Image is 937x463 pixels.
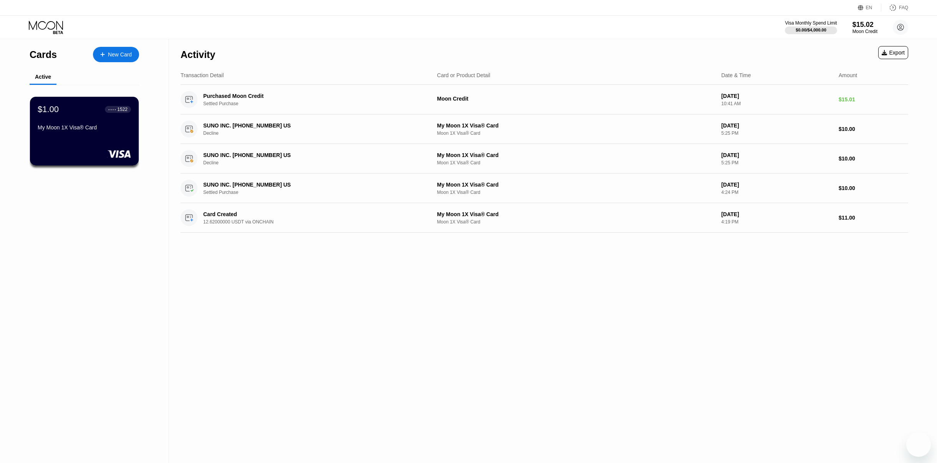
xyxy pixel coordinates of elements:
[721,182,833,188] div: [DATE]
[721,211,833,217] div: [DATE]
[181,203,908,233] div: Card Created12.62000000 USDT via ONCHAINMy Moon 1X Visa® CardMoon 1X Visa® Card[DATE]4:19 PM$11.00
[721,93,833,99] div: [DATE]
[721,152,833,158] div: [DATE]
[203,122,413,129] div: SUNO INC. [PHONE_NUMBER] US
[203,101,428,106] div: Settled Purchase
[721,72,751,78] div: Date & Time
[839,185,908,191] div: $10.00
[203,182,413,188] div: SUNO INC. [PHONE_NUMBER] US
[30,49,57,60] div: Cards
[839,72,857,78] div: Amount
[108,51,132,58] div: New Card
[203,93,413,99] div: Purchased Moon Credit
[181,114,908,144] div: SUNO INC. [PHONE_NUMBER] USDeclineMy Moon 1X Visa® CardMoon 1X Visa® Card[DATE]5:25 PM$10.00
[437,190,715,195] div: Moon 1X Visa® Card
[35,74,51,80] div: Active
[906,432,931,457] iframe: Кнопка запуска окна обмена сообщениями
[785,20,837,34] div: Visa Monthly Spend Limit$0.00/$4,000.00
[852,29,877,34] div: Moon Credit
[181,72,224,78] div: Transaction Detail
[93,47,139,62] div: New Card
[839,126,908,132] div: $10.00
[437,211,715,217] div: My Moon 1X Visa® Card
[437,72,491,78] div: Card or Product Detail
[181,174,908,203] div: SUNO INC. [PHONE_NUMBER] USSettled PurchaseMy Moon 1X Visa® CardMoon 1X Visa® Card[DATE]4:24 PM$1...
[437,96,715,102] div: Moon Credit
[437,182,715,188] div: My Moon 1X Visa® Card
[117,107,128,112] div: 1522
[878,46,908,59] div: Export
[721,122,833,129] div: [DATE]
[796,28,826,32] div: $0.00 / $4,000.00
[203,190,428,195] div: Settled Purchase
[839,215,908,221] div: $11.00
[203,152,413,158] div: SUNO INC. [PHONE_NUMBER] US
[203,160,428,165] div: Decline
[437,122,715,129] div: My Moon 1X Visa® Card
[882,50,905,56] div: Export
[38,104,59,114] div: $1.00
[881,4,908,12] div: FAQ
[203,211,413,217] div: Card Created
[899,5,908,10] div: FAQ
[866,5,872,10] div: EN
[721,101,833,106] div: 10:41 AM
[852,21,877,29] div: $15.02
[181,144,908,174] div: SUNO INC. [PHONE_NUMBER] USDeclineMy Moon 1X Visa® CardMoon 1X Visa® Card[DATE]5:25 PM$10.00
[785,20,837,26] div: Visa Monthly Spend Limit
[38,124,131,131] div: My Moon 1X Visa® Card
[721,219,833,225] div: 4:19 PM
[203,131,428,136] div: Decline
[181,85,908,114] div: Purchased Moon CreditSettled PurchaseMoon Credit[DATE]10:41 AM$15.01
[437,131,715,136] div: Moon 1X Visa® Card
[721,131,833,136] div: 5:25 PM
[437,219,715,225] div: Moon 1X Visa® Card
[858,4,881,12] div: EN
[437,160,715,165] div: Moon 1X Visa® Card
[839,155,908,162] div: $10.00
[181,49,215,60] div: Activity
[203,219,428,225] div: 12.62000000 USDT via ONCHAIN
[721,190,833,195] div: 4:24 PM
[839,96,908,103] div: $15.01
[852,21,877,34] div: $15.02Moon Credit
[437,152,715,158] div: My Moon 1X Visa® Card
[30,97,139,165] div: $1.00● ● ● ●1522My Moon 1X Visa® Card
[108,108,116,111] div: ● ● ● ●
[721,160,833,165] div: 5:25 PM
